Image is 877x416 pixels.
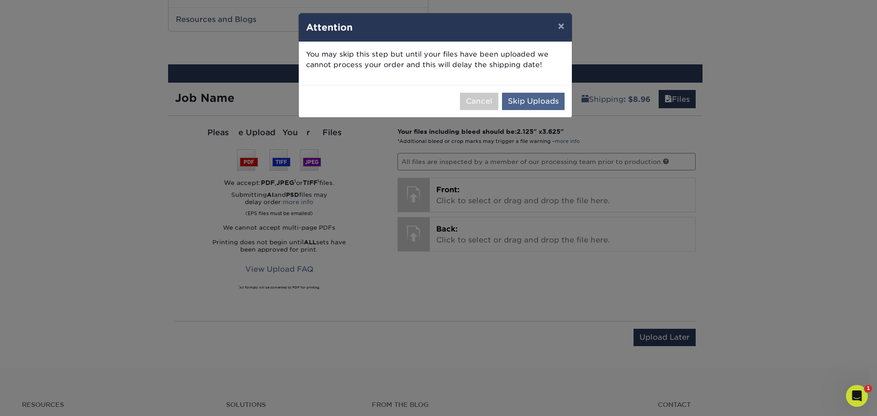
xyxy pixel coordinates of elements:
span: 1 [865,385,872,392]
p: You may skip this step but until your files have been uploaded we cannot process your order and t... [306,49,565,70]
button: Skip Uploads [502,93,565,110]
button: Cancel [460,93,498,110]
h4: Attention [306,21,565,34]
button: × [550,13,571,39]
iframe: Intercom live chat [846,385,868,407]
